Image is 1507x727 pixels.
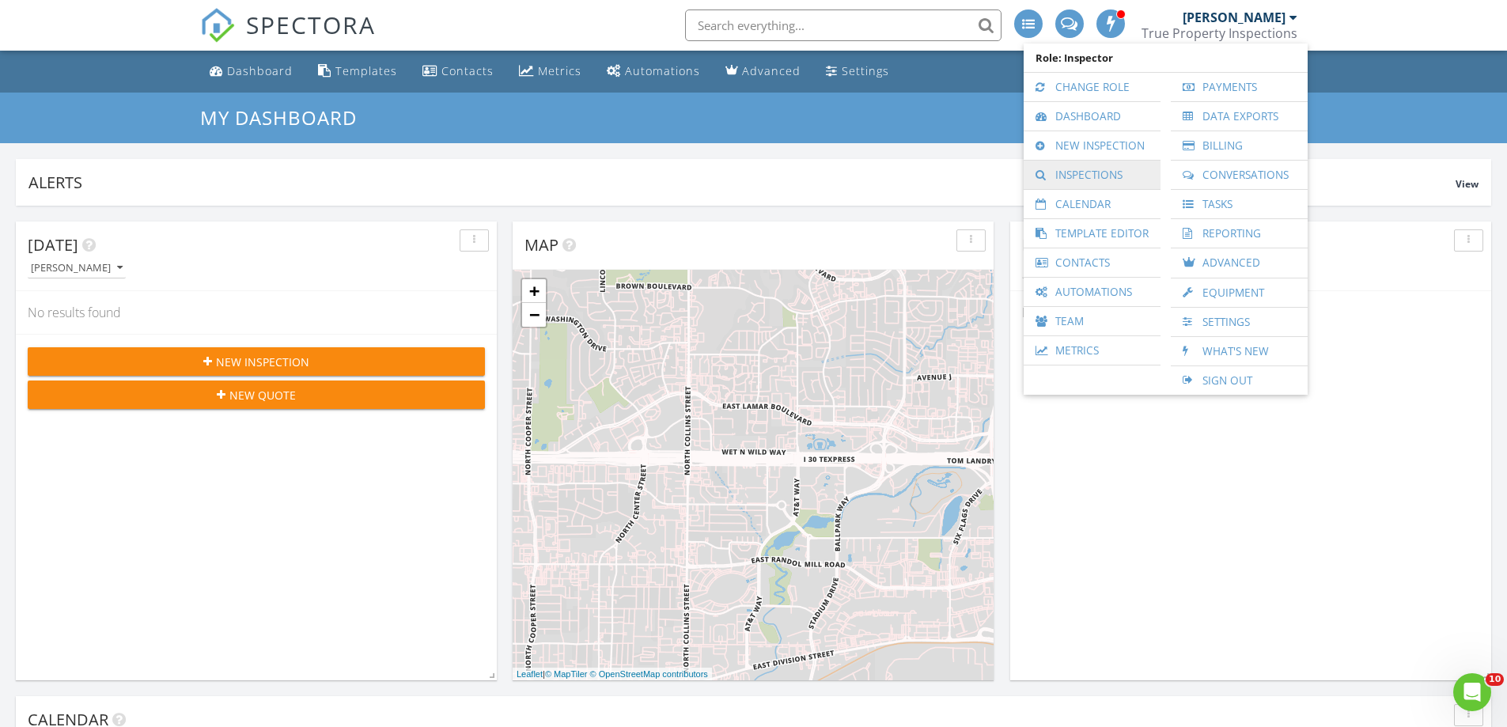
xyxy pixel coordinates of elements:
[200,21,376,55] a: SPECTORA
[517,669,543,679] a: Leaflet
[1179,161,1300,189] a: Conversations
[1032,278,1153,306] a: Automations
[524,234,558,256] span: Map
[1456,177,1479,191] span: View
[1022,258,1120,279] button: [PERSON_NAME]
[513,57,588,86] a: Metrics
[28,347,485,376] button: New Inspection
[1142,25,1297,41] div: True Property Inspections
[538,63,581,78] div: Metrics
[335,63,397,78] div: Templates
[1179,337,1300,365] a: What's New
[31,263,123,274] div: [PERSON_NAME]
[1032,336,1153,365] a: Metrics
[625,63,700,78] div: Automations
[545,669,588,679] a: © MapTiler
[1032,44,1300,72] span: Role: Inspector
[1179,248,1300,278] a: Advanced
[742,63,801,78] div: Advanced
[522,303,546,327] a: Zoom out
[600,57,706,86] a: Automations (Advanced)
[312,57,403,86] a: Templates
[200,8,235,43] img: The Best Home Inspection Software - Spectora
[1179,73,1300,101] a: Payments
[1032,219,1153,248] a: Template Editor
[719,57,807,86] a: Advanced
[203,57,299,86] a: Dashboard
[16,291,497,334] div: No results found
[1010,291,1491,334] div: No results found
[842,63,889,78] div: Settings
[1032,161,1153,189] a: Inspections
[1179,131,1300,160] a: Billing
[246,8,376,41] span: SPECTORA
[216,354,309,370] span: New Inspection
[1032,190,1153,218] a: Calendar
[1032,307,1153,335] a: Team
[229,387,296,403] span: New Quote
[522,279,546,303] a: Zoom in
[1453,673,1491,711] iframe: Intercom live chat
[513,668,712,681] div: |
[1022,234,1122,256] span: In Progress
[227,63,293,78] div: Dashboard
[820,57,895,86] a: Settings
[1032,102,1153,131] a: Dashboard
[1032,248,1153,277] a: Contacts
[1486,673,1504,686] span: 10
[441,63,494,78] div: Contacts
[1032,131,1153,160] a: New Inspection
[28,381,485,409] button: New Quote
[1179,219,1300,248] a: Reporting
[685,9,1002,41] input: Search everything...
[28,258,126,279] button: [PERSON_NAME]
[416,57,500,86] a: Contacts
[1179,308,1300,336] a: Settings
[1032,73,1153,101] a: Change Role
[1179,190,1300,218] a: Tasks
[1183,9,1285,25] div: [PERSON_NAME]
[28,234,78,256] span: [DATE]
[1179,102,1300,131] a: Data Exports
[590,669,708,679] a: © OpenStreetMap contributors
[1179,278,1300,307] a: Equipment
[28,172,1456,193] div: Alerts
[200,104,370,131] a: My Dashboard
[1179,366,1300,395] a: Sign Out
